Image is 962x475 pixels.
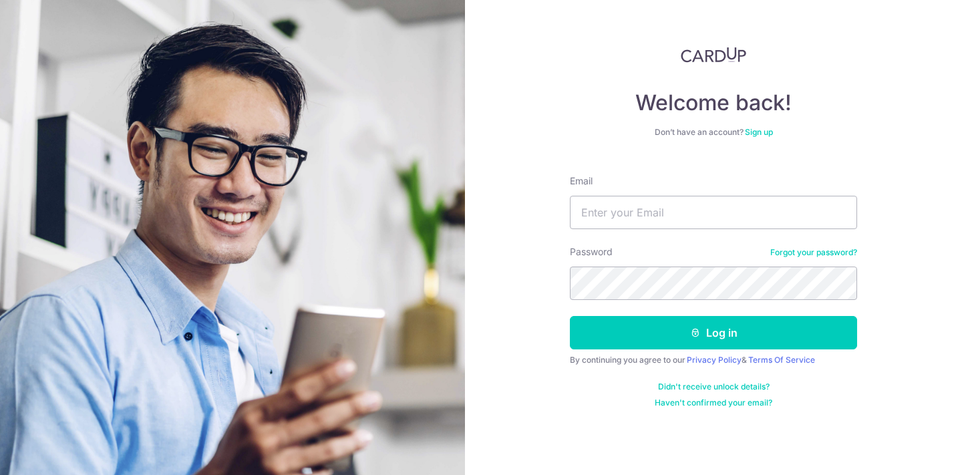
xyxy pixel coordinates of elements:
input: Enter your Email [570,196,857,229]
label: Email [570,174,593,188]
div: By continuing you agree to our & [570,355,857,365]
h4: Welcome back! [570,90,857,116]
a: Haven't confirmed your email? [655,398,772,408]
img: CardUp Logo [681,47,746,63]
a: Terms Of Service [748,355,815,365]
label: Password [570,245,613,259]
a: Didn't receive unlock details? [658,381,770,392]
a: Privacy Policy [687,355,742,365]
div: Don’t have an account? [570,127,857,138]
a: Sign up [745,127,773,137]
button: Log in [570,316,857,349]
a: Forgot your password? [770,247,857,258]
